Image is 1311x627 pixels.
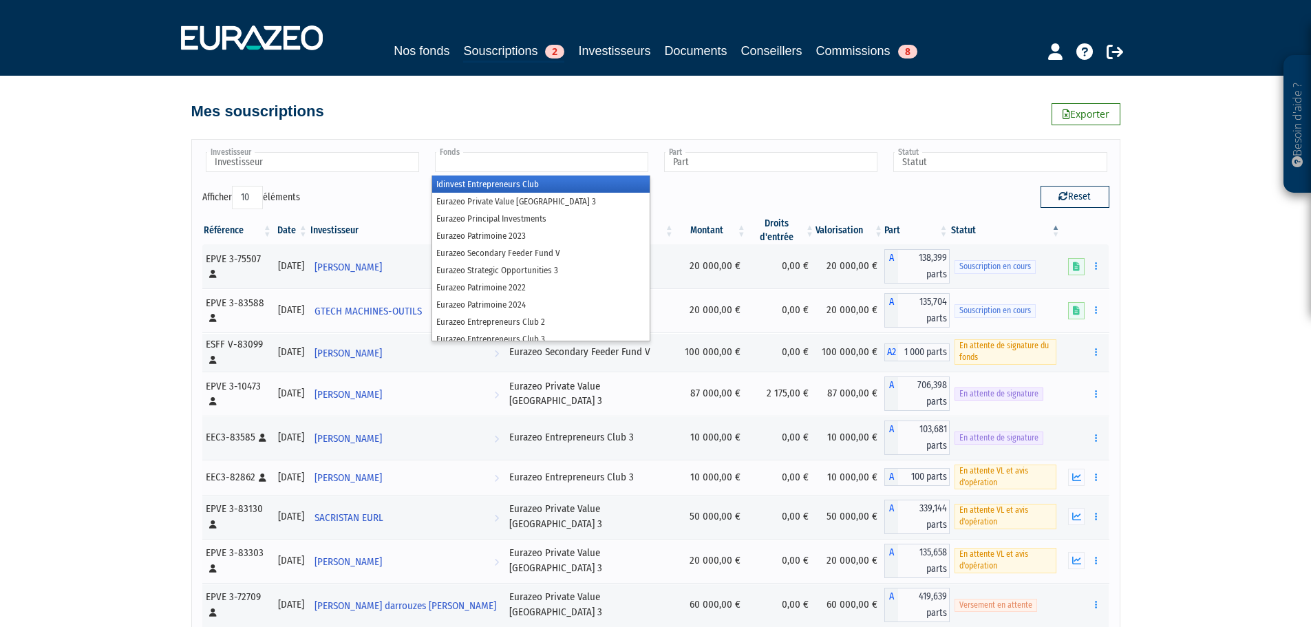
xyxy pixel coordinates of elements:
div: A - Eurazeo Entrepreneurs Club 3 [884,468,950,486]
th: Référence : activer pour trier la colonne par ordre croissant [202,217,273,244]
td: 60 000,00 € [816,583,884,627]
span: A2 [884,343,898,361]
i: [Français] Personne physique [209,356,217,364]
li: Eurazeo Principal Investments [432,210,650,227]
td: 0,00 € [747,495,816,539]
div: EPVE 3-83588 [206,296,268,326]
td: 20 000,00 € [675,288,747,332]
div: Eurazeo Private Value [GEOGRAPHIC_DATA] 3 [509,379,670,409]
td: 87 000,00 € [816,372,884,416]
span: A [884,376,898,411]
td: 20 000,00 € [816,288,884,332]
div: [DATE] [278,303,304,317]
td: 60 000,00 € [675,583,747,627]
i: Voir l'investisseur [494,426,499,451]
div: EPVE 3-83303 [206,546,268,575]
div: [DATE] [278,259,304,273]
i: Voir l'investisseur [494,505,499,531]
li: Eurazeo Patrimoine 2024 [432,296,650,313]
div: Eurazeo Private Value [GEOGRAPHIC_DATA] 3 [509,546,670,575]
th: Valorisation: activer pour trier la colonne par ordre croissant [816,217,884,244]
div: Eurazeo Entrepreneurs Club 3 [509,470,670,485]
div: EPVE 3-83130 [206,502,268,531]
div: [DATE] [278,430,304,445]
td: 0,00 € [747,416,816,460]
div: A2 - Eurazeo Secondary Feeder Fund V [884,343,950,361]
li: Eurazeo Private Value [GEOGRAPHIC_DATA] 3 [432,193,650,210]
div: Eurazeo Private Value [GEOGRAPHIC_DATA] 3 [509,590,670,619]
span: 100 parts [898,468,950,486]
i: [Français] Personne physique [209,314,217,322]
td: 20 000,00 € [816,539,884,583]
h4: Mes souscriptions [191,103,324,120]
th: Part: activer pour trier la colonne par ordre croissant [884,217,950,244]
div: EEC3-83585 [206,430,268,445]
th: Investisseur: activer pour trier la colonne par ordre croissant [309,217,504,244]
span: 706,398 parts [898,376,950,411]
span: En attente VL et avis d'opération [955,465,1057,489]
td: 87 000,00 € [675,372,747,416]
div: A - Eurazeo Private Value Europe 3 [884,249,950,284]
td: 0,00 € [747,460,816,495]
span: 419,639 parts [898,588,950,622]
a: Nos fonds [394,41,449,61]
td: 0,00 € [747,539,816,583]
a: [PERSON_NAME] [309,380,504,407]
li: Eurazeo Patrimoine 2022 [432,279,650,296]
span: 138,399 parts [898,249,950,284]
div: [DATE] [278,553,304,568]
a: [PERSON_NAME] [309,339,504,366]
i: Voir l'investisseur [494,549,499,575]
span: [PERSON_NAME] [315,255,382,280]
span: 8 [898,45,917,59]
a: [PERSON_NAME] darrouzes [PERSON_NAME] [309,591,504,619]
a: [PERSON_NAME] [309,547,504,575]
i: [Français] Personne physique [209,270,217,278]
label: Afficher éléments [202,186,300,209]
span: Versement en attente [955,599,1037,612]
span: 135,704 parts [898,293,950,328]
img: 1732889491-logotype_eurazeo_blanc_rvb.png [181,25,323,50]
li: Idinvest Entrepreneurs Club [432,176,650,193]
div: Eurazeo Entrepreneurs Club 3 [509,430,670,445]
span: [PERSON_NAME] [315,382,382,407]
div: [DATE] [278,386,304,401]
div: A - Eurazeo Private Value Europe 3 [884,588,950,622]
span: En attente de signature [955,432,1043,445]
div: Eurazeo Secondary Feeder Fund V [509,345,670,359]
div: A - Eurazeo Private Value Europe 3 [884,500,950,534]
div: [DATE] [278,470,304,485]
th: Date: activer pour trier la colonne par ordre croissant [273,217,309,244]
span: GTECH MACHINES-OUTILS [315,299,422,324]
span: [PERSON_NAME] [315,549,382,575]
td: 20 000,00 € [816,244,884,288]
span: En attente de signature du fonds [955,339,1057,364]
div: Eurazeo Private Value [GEOGRAPHIC_DATA] 3 [509,502,670,531]
div: A - Eurazeo Private Value Europe 3 [884,544,950,578]
span: A [884,293,898,328]
span: A [884,468,898,486]
td: 2 175,00 € [747,372,816,416]
a: [PERSON_NAME] [309,424,504,451]
div: ESFF V-83099 [206,337,268,367]
div: EPVE 3-75507 [206,252,268,281]
th: Montant: activer pour trier la colonne par ordre croissant [675,217,747,244]
a: Exporter [1052,103,1120,125]
td: 50 000,00 € [675,495,747,539]
i: [Français] Personne physique [259,474,266,482]
span: Souscription en cours [955,260,1036,273]
button: Reset [1041,186,1109,208]
div: EEC3-82862 [206,470,268,485]
i: [Français] Personne physique [259,434,266,442]
td: 10 000,00 € [816,416,884,460]
span: 339,144 parts [898,500,950,534]
span: A [884,544,898,578]
div: A - Eurazeo Entrepreneurs Club 3 [884,421,950,455]
li: Eurazeo Entrepreneurs Club 3 [432,330,650,348]
span: 103,681 parts [898,421,950,455]
span: Souscription en cours [955,304,1036,317]
a: Commissions8 [816,41,917,61]
p: Besoin d'aide ? [1290,63,1305,187]
li: Eurazeo Patrimoine 2023 [432,227,650,244]
a: Investisseurs [578,41,650,61]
